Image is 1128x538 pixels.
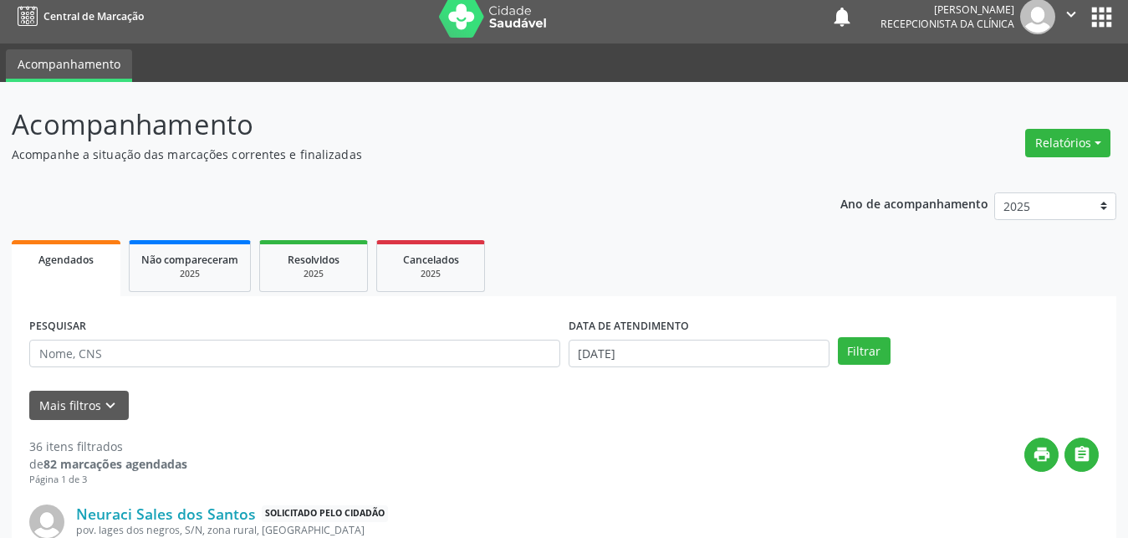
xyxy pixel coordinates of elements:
[569,314,689,340] label: DATA DE ATENDIMENTO
[569,340,829,368] input: Selecione um intervalo
[29,438,187,455] div: 36 itens filtrados
[1062,5,1080,23] i: 
[29,391,129,420] button: Mais filtroskeyboard_arrow_down
[1033,445,1051,464] i: print
[403,253,459,267] span: Cancelados
[830,5,854,28] button: notifications
[1024,438,1059,472] button: print
[141,253,238,267] span: Não compareceram
[12,104,785,146] p: Acompanhamento
[1025,129,1110,157] button: Relatórios
[389,268,472,280] div: 2025
[262,505,388,523] span: Solicitado pelo cidadão
[29,340,560,368] input: Nome, CNS
[29,473,187,487] div: Página 1 de 3
[1064,438,1099,472] button: 
[880,3,1014,17] div: [PERSON_NAME]
[840,192,988,213] p: Ano de acompanhamento
[29,455,187,473] div: de
[38,253,94,267] span: Agendados
[29,314,86,340] label: PESQUISAR
[43,456,187,472] strong: 82 marcações agendadas
[288,253,339,267] span: Resolvidos
[1073,445,1091,464] i: 
[880,17,1014,31] span: Recepcionista da clínica
[6,49,132,82] a: Acompanhamento
[43,9,144,23] span: Central de Marcação
[76,505,256,523] a: Neuraci Sales dos Santos
[101,397,120,415] i: keyboard_arrow_down
[12,3,144,30] a: Central de Marcação
[272,268,355,280] div: 2025
[76,523,848,537] div: pov. lages dos negros, S/N, zona rural, [GEOGRAPHIC_DATA]
[141,268,238,280] div: 2025
[12,146,785,163] p: Acompanhe a situação das marcações correntes e finalizadas
[1087,3,1116,32] button: apps
[838,337,891,366] button: Filtrar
